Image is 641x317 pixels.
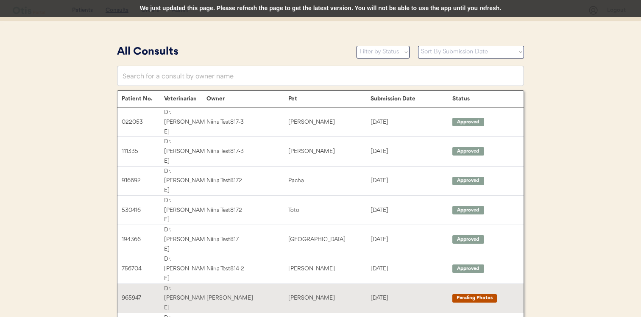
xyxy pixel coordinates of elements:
[164,167,206,195] div: Dr. [PERSON_NAME]
[371,176,452,186] div: [DATE]
[371,147,452,156] div: [DATE]
[164,225,206,254] div: Dr. [PERSON_NAME]
[371,235,452,245] div: [DATE]
[122,117,164,127] div: 022053
[457,119,480,126] div: Approved
[122,264,164,274] div: 756704
[457,265,480,273] div: Approved
[371,206,452,215] div: [DATE]
[122,95,164,102] div: Patient No.
[452,95,515,102] div: Status
[457,177,480,184] div: Approved
[371,95,452,102] div: Submission Date
[457,295,493,302] div: Pending Photos
[457,236,480,243] div: Approved
[206,117,288,127] div: Niina Test817-3
[164,284,206,313] div: Dr. [PERSON_NAME]
[288,206,370,215] div: Toto
[117,66,524,86] input: Search for a consult by owner name
[117,44,348,60] div: All Consults
[206,95,288,102] div: Owner
[206,147,288,156] div: Niina Test817-3
[206,235,288,245] div: Niina Test817
[122,176,164,186] div: 916692
[164,108,206,136] div: Dr. [PERSON_NAME]
[122,235,164,245] div: 194366
[164,196,206,225] div: Dr. [PERSON_NAME]
[457,207,480,214] div: Approved
[457,148,480,155] div: Approved
[164,137,206,166] div: Dr. [PERSON_NAME]
[371,293,452,303] div: [DATE]
[288,95,370,102] div: Pet
[288,235,370,245] div: [GEOGRAPHIC_DATA]
[164,95,206,102] div: Veterinarian
[206,206,288,215] div: Niina Test8172
[206,264,288,274] div: Niina Test814-2
[288,264,370,274] div: [PERSON_NAME]
[206,176,288,186] div: Niina Test8172
[122,147,164,156] div: 111335
[122,293,164,303] div: 965947
[288,176,370,186] div: Pacha
[288,117,370,127] div: [PERSON_NAME]
[164,254,206,283] div: Dr. [PERSON_NAME]
[206,293,288,303] div: [PERSON_NAME]
[288,293,370,303] div: [PERSON_NAME]
[122,206,164,215] div: 530416
[371,264,452,274] div: [DATE]
[288,147,370,156] div: [PERSON_NAME]
[371,117,452,127] div: [DATE]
